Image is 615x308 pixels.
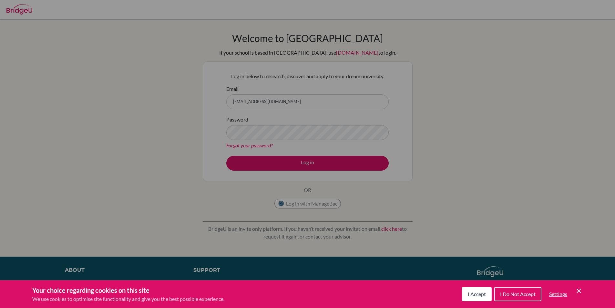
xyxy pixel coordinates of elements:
span: Settings [549,291,567,297]
span: I Do Not Accept [500,291,536,297]
h3: Your choice regarding cookies on this site [32,285,224,295]
span: I Accept [468,291,486,297]
button: Settings [544,288,572,301]
button: Save and close [575,287,583,295]
button: I Accept [462,287,492,301]
p: We use cookies to optimise site functionality and give you the best possible experience. [32,295,224,303]
button: I Do Not Accept [494,287,541,301]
